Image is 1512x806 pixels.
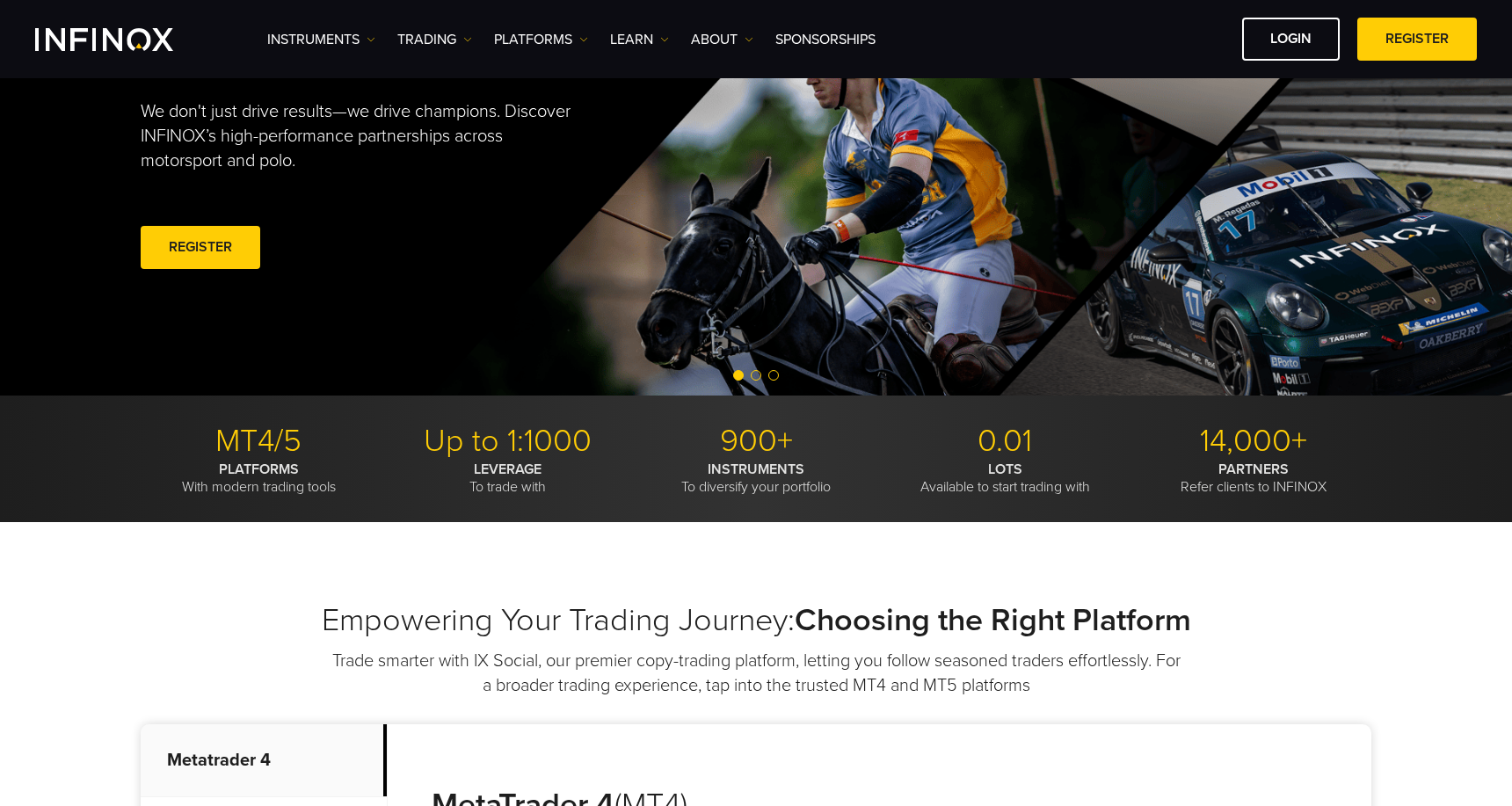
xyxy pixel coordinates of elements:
strong: LOTS [988,461,1022,478]
strong: INSTRUMENTS [708,461,804,478]
a: ABOUT [691,29,753,50]
a: Instruments [267,29,375,50]
strong: LEVERAGE [474,461,542,478]
strong: PLATFORMS [219,461,299,478]
p: With modern trading tools [141,461,376,496]
p: 900+ [638,422,874,461]
a: Learn [610,29,669,50]
p: MT4/5 [141,422,376,461]
strong: Choosing the Right Platform [795,601,1191,639]
a: PLATFORMS [494,29,588,50]
p: Up to 1:1000 [389,422,625,461]
p: Available to start trading with [887,461,1123,496]
a: LOGIN [1242,18,1340,61]
a: TRADING [397,29,472,50]
a: SPONSORSHIPS [775,29,876,50]
a: INFINOX Logo [35,28,214,51]
span: Go to slide 3 [768,370,779,381]
h2: Empowering Your Trading Journey: [141,601,1371,640]
p: Metatrader 4 [141,724,387,797]
span: Go to slide 2 [751,370,761,381]
span: Go to slide 1 [733,370,744,381]
p: Trade smarter with IX Social, our premier copy-trading platform, letting you follow seasoned trad... [330,649,1182,698]
strong: PARTNERS [1218,461,1289,478]
a: REGISTER [141,226,260,269]
a: REGISTER [1357,18,1477,61]
p: Refer clients to INFINOX [1136,461,1371,496]
p: To diversify your portfolio [638,461,874,496]
p: To trade with [389,461,625,496]
p: 0.01 [887,422,1123,461]
p: We don't just drive results—we drive champions. Discover INFINOX’s high-performance partnerships ... [141,99,584,173]
p: 14,000+ [1136,422,1371,461]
